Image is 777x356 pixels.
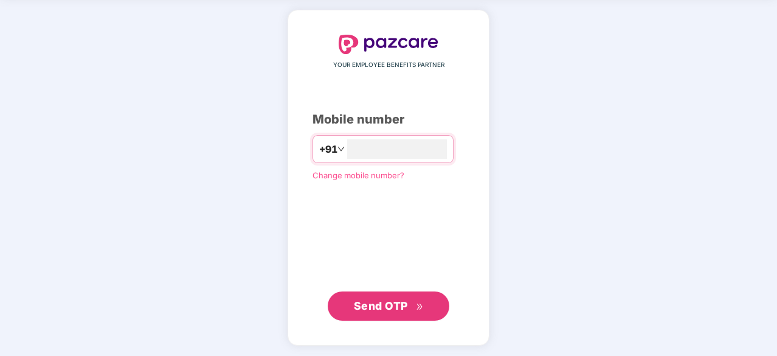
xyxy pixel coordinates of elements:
[313,170,404,180] a: Change mobile number?
[337,145,345,153] span: down
[328,291,449,321] button: Send OTPdouble-right
[354,299,408,312] span: Send OTP
[313,110,464,129] div: Mobile number
[416,303,424,311] span: double-right
[319,142,337,157] span: +91
[333,60,444,70] span: YOUR EMPLOYEE BENEFITS PARTNER
[339,35,438,54] img: logo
